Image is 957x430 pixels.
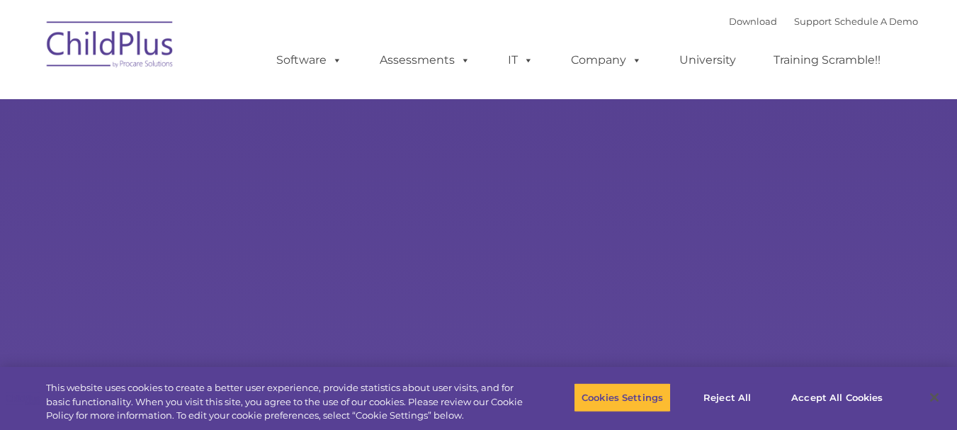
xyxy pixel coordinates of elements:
a: Schedule A Demo [834,16,918,27]
a: Assessments [366,46,485,74]
div: This website uses cookies to create a better user experience, provide statistics about user visit... [46,381,526,423]
a: University [665,46,750,74]
font: | [729,16,918,27]
a: Training Scramble!! [759,46,895,74]
a: Software [262,46,356,74]
img: ChildPlus by Procare Solutions [40,11,181,82]
a: Support [794,16,832,27]
button: Accept All Cookies [783,383,890,412]
button: Close [919,382,950,413]
button: Reject All [683,383,771,412]
button: Cookies Settings [574,383,671,412]
a: Download [729,16,777,27]
a: Company [557,46,656,74]
a: IT [494,46,548,74]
